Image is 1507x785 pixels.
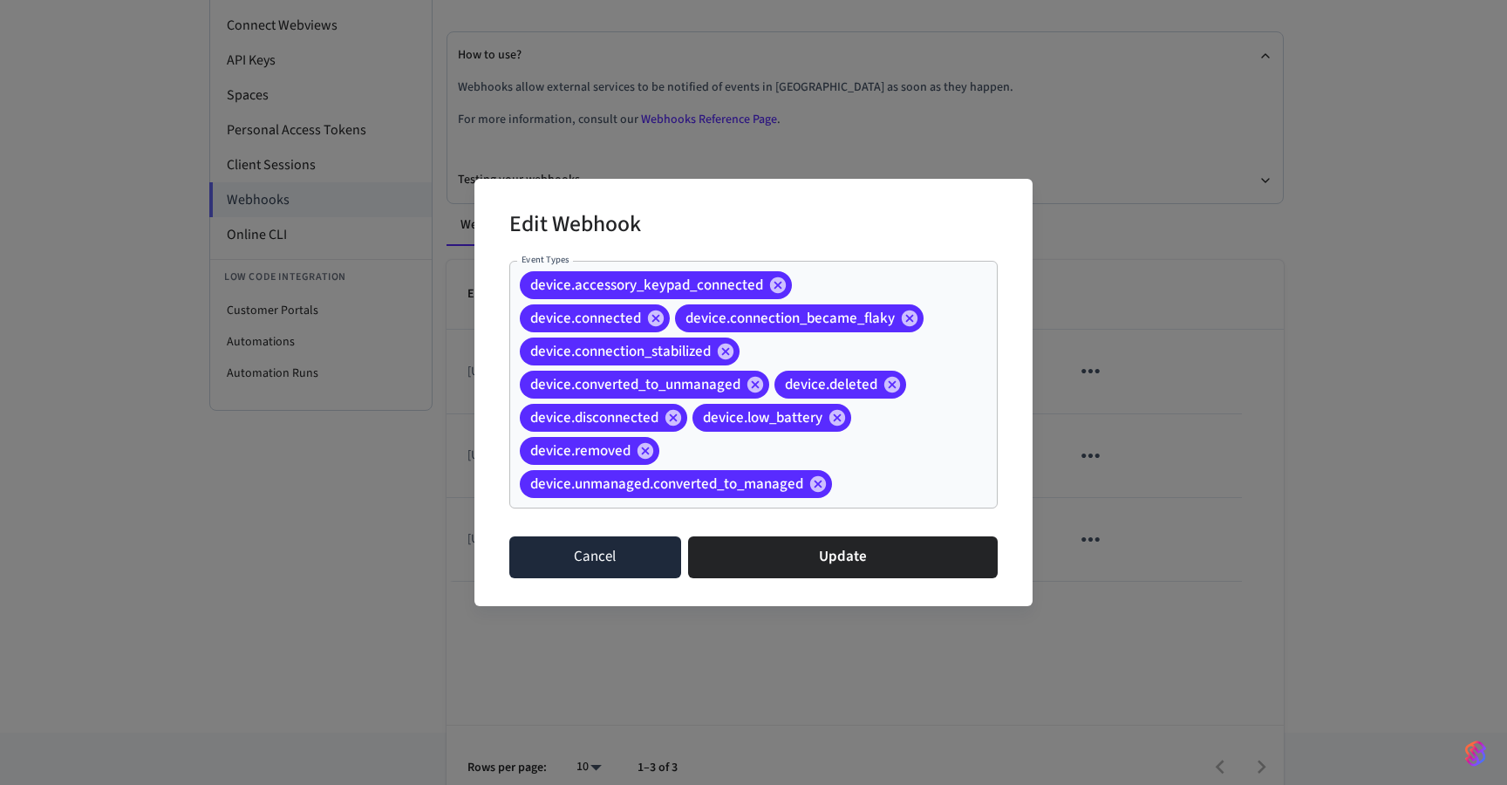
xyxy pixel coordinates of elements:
[520,437,659,465] div: device.removed
[520,376,751,393] span: device.converted_to_unmanaged
[509,536,681,578] button: Cancel
[520,338,740,365] div: device.connection_stabilized
[520,371,769,399] div: device.converted_to_unmanaged
[688,536,998,578] button: Update
[520,304,670,332] div: device.connected
[774,376,888,393] span: device.deleted
[520,475,814,493] span: device.unmanaged.converted_to_managed
[692,409,833,427] span: device.low_battery
[509,200,641,253] h2: Edit Webhook
[675,310,905,327] span: device.connection_became_flaky
[774,371,906,399] div: device.deleted
[520,470,832,498] div: device.unmanaged.converted_to_managed
[520,409,669,427] span: device.disconnected
[520,271,792,299] div: device.accessory_keypad_connected
[520,442,641,460] span: device.removed
[520,310,651,327] span: device.connected
[522,253,569,266] label: Event Types
[675,304,924,332] div: device.connection_became_flaky
[520,404,687,432] div: device.disconnected
[692,404,851,432] div: device.low_battery
[520,276,774,294] span: device.accessory_keypad_connected
[1465,740,1486,768] img: SeamLogoGradient.69752ec5.svg
[520,343,721,360] span: device.connection_stabilized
